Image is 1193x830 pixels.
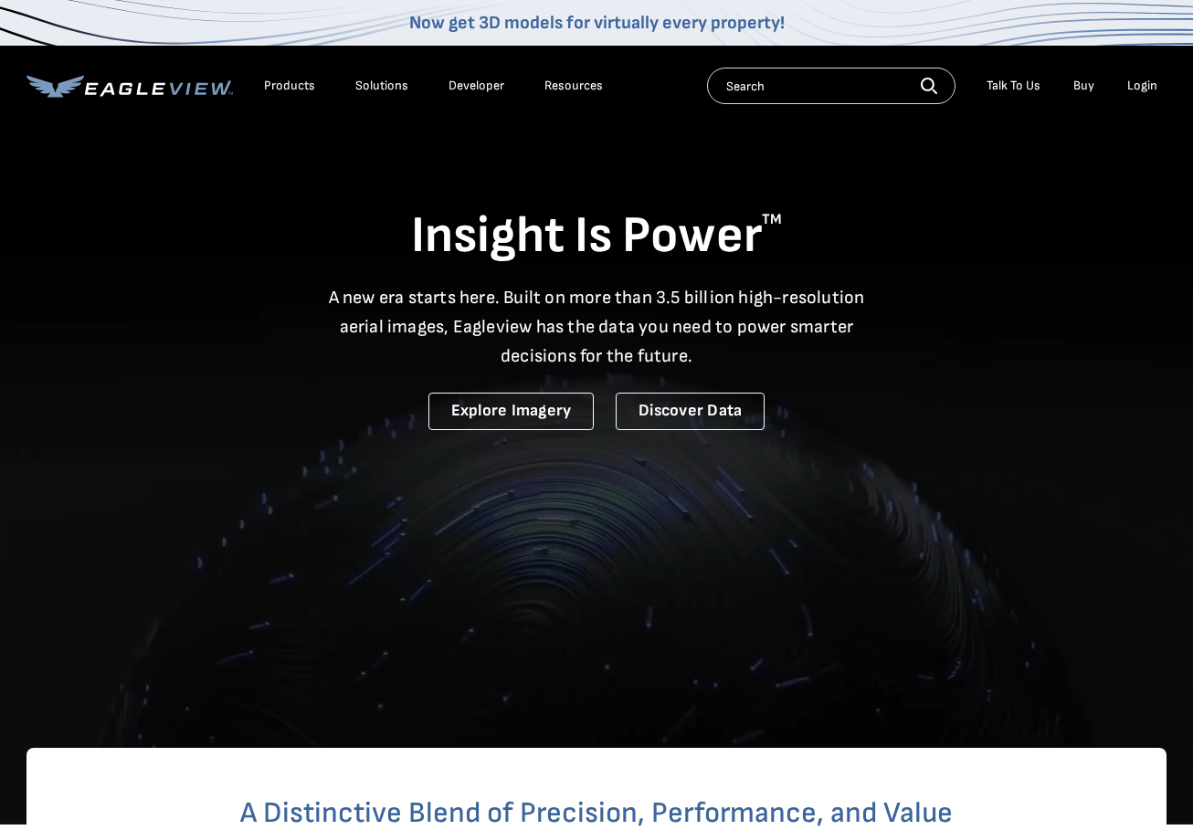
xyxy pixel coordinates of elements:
[1073,78,1094,94] a: Buy
[317,283,876,371] p: A new era starts here. Built on more than 3.5 billion high-resolution aerial images, Eagleview ha...
[616,393,765,430] a: Discover Data
[1127,78,1157,94] div: Login
[428,393,595,430] a: Explore Imagery
[449,78,504,94] a: Developer
[264,78,315,94] div: Products
[26,205,1167,268] h1: Insight Is Power
[987,78,1040,94] div: Talk To Us
[100,799,1093,828] h2: A Distinctive Blend of Precision, Performance, and Value
[409,12,785,34] a: Now get 3D models for virtually every property!
[355,78,408,94] div: Solutions
[707,68,955,104] input: Search
[762,211,782,228] sup: TM
[544,78,603,94] div: Resources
